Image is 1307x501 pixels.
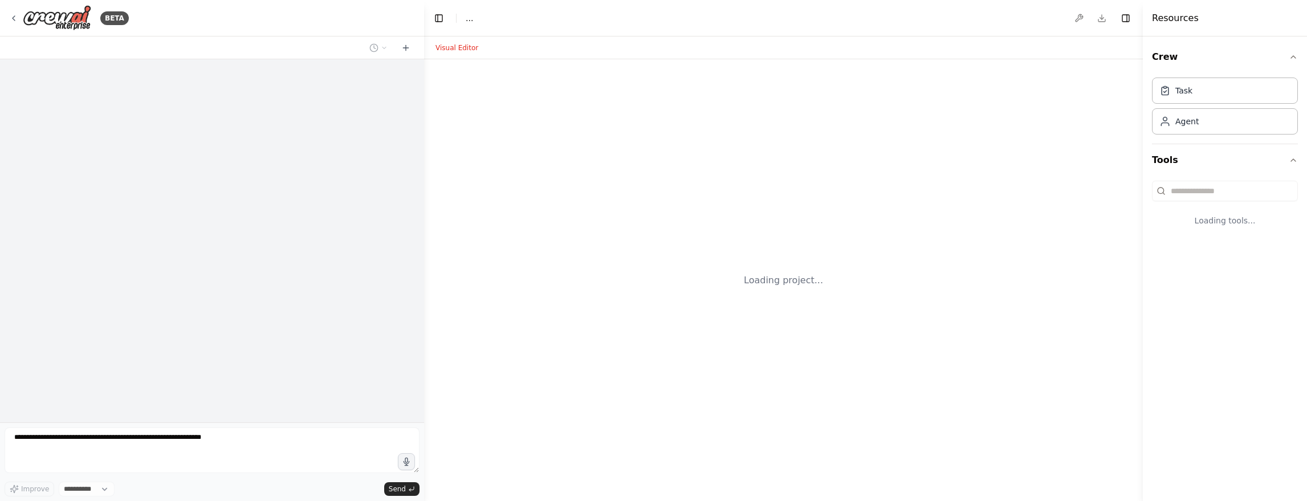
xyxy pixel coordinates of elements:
[1152,144,1298,176] button: Tools
[1175,85,1192,96] div: Task
[466,13,473,24] nav: breadcrumb
[398,453,415,470] button: Click to speak your automation idea
[429,41,485,55] button: Visual Editor
[397,41,415,55] button: Start a new chat
[384,482,420,496] button: Send
[1152,11,1199,25] h4: Resources
[5,482,54,496] button: Improve
[100,11,129,25] div: BETA
[466,13,473,24] span: ...
[431,10,447,26] button: Hide left sidebar
[744,274,823,287] div: Loading project...
[389,484,406,494] span: Send
[1152,41,1298,73] button: Crew
[1152,206,1298,235] div: Loading tools...
[1118,10,1134,26] button: Hide right sidebar
[21,484,49,494] span: Improve
[1152,176,1298,245] div: Tools
[365,41,392,55] button: Switch to previous chat
[1152,73,1298,144] div: Crew
[1175,116,1199,127] div: Agent
[23,5,91,31] img: Logo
